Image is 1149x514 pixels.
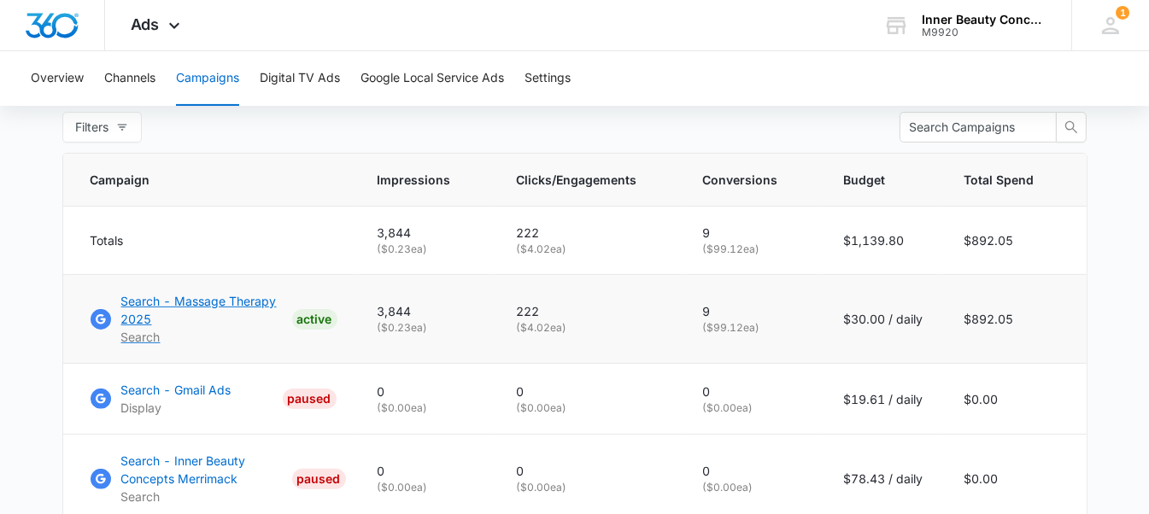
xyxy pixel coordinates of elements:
button: Campaigns [176,51,239,106]
p: ( $4.02 ea) [517,320,662,336]
span: Impressions [378,171,451,189]
p: Search - Massage Therapy 2025 [121,292,285,328]
p: Search [121,488,285,505]
div: account id [922,26,1046,38]
p: ( $0.00 ea) [378,480,476,495]
div: ACTIVE [292,309,337,330]
td: $892.05 [944,275,1087,364]
p: ( $0.00 ea) [378,400,476,416]
span: Budget [844,171,899,189]
p: 0 [703,383,803,400]
a: Google AdsSearch - Gmail AdsDisplayPAUSED [91,381,337,417]
p: 0 [517,383,662,400]
p: 0 [378,383,476,400]
div: PAUSED [283,388,337,409]
p: 0 [378,462,476,480]
button: Channels [104,51,155,106]
img: Google Ads [91,469,111,489]
button: Google Local Service Ads [361,51,504,106]
span: Filters [76,118,109,137]
p: 9 [703,224,803,242]
p: 222 [517,224,662,242]
p: $78.43 / daily [844,470,923,488]
p: 0 [517,462,662,480]
p: ( $4.02 ea) [517,242,662,257]
span: Ads [131,15,160,33]
p: 3,844 [378,302,476,320]
td: $0.00 [944,364,1087,435]
button: Settings [525,51,571,106]
div: PAUSED [292,469,346,489]
p: $19.61 / daily [844,390,923,408]
p: Search [121,328,285,346]
span: Total Spend [964,171,1035,189]
div: Totals [91,231,337,249]
p: 222 [517,302,662,320]
td: $892.05 [944,207,1087,275]
span: search [1057,120,1086,134]
p: ( $99.12 ea) [703,242,803,257]
p: ( $0.00 ea) [703,400,803,416]
span: Conversions [703,171,778,189]
p: $30.00 / daily [844,310,923,328]
p: Search - Gmail Ads [121,381,232,399]
p: ( $0.23 ea) [378,320,476,336]
img: Google Ads [91,388,111,409]
button: Overview [31,51,84,106]
p: ( $0.00 ea) [517,400,662,416]
p: ( $0.23 ea) [378,242,476,257]
button: Digital TV Ads [260,51,340,106]
div: notifications count [1116,6,1129,20]
span: Campaign [91,171,312,189]
span: Clicks/Engagements [517,171,637,189]
p: 9 [703,302,803,320]
span: 1 [1116,6,1129,20]
p: ( $0.00 ea) [517,480,662,495]
p: ( $0.00 ea) [703,480,803,495]
p: Display [121,399,232,417]
div: account name [922,13,1046,26]
p: ( $99.12 ea) [703,320,803,336]
img: Google Ads [91,309,111,330]
p: 3,844 [378,224,476,242]
p: Search - Inner Beauty Concepts Merrimack [121,452,285,488]
a: Google AdsSearch - Massage Therapy 2025SearchACTIVE [91,292,337,346]
a: Google AdsSearch - Inner Beauty Concepts MerrimackSearchPAUSED [91,452,337,505]
button: search [1056,112,1087,143]
p: $1,139.80 [844,231,923,249]
button: Filters [62,112,142,143]
p: 0 [703,462,803,480]
input: Search Campaigns [910,118,1033,137]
